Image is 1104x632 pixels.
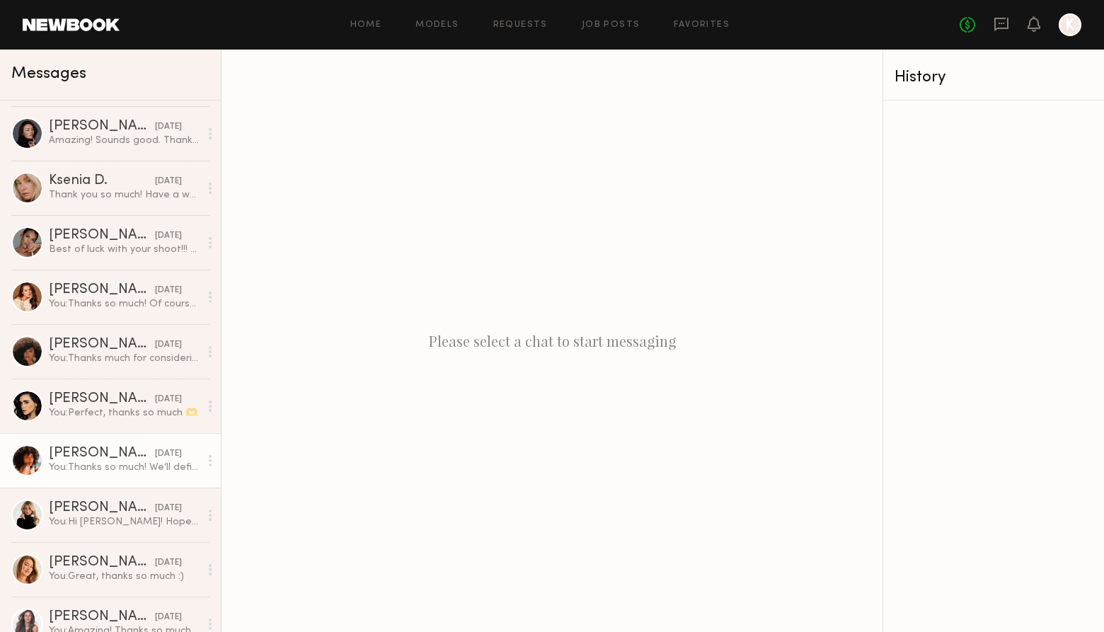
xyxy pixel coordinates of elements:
div: You: Perfect, thanks so much 🫶 [49,406,200,420]
div: [PERSON_NAME] [49,501,155,515]
div: You: Hi [PERSON_NAME]! Hope you are doing fantastic 💖 We absolutely loved the video you made for ... [49,515,200,529]
div: [PERSON_NAME] [49,120,155,134]
div: [PERSON_NAME] [49,338,155,352]
a: Models [415,21,459,30]
div: [PERSON_NAME] [49,447,155,461]
div: [DATE] [155,284,182,297]
div: [DATE] [155,175,182,188]
div: You: Thanks so much! We’ll definitely tag you when we start sharing everything on Instagram! 🫶 [49,461,200,474]
div: History [895,69,1093,86]
div: [DATE] [155,120,182,134]
a: Favorites [674,21,730,30]
div: [DATE] [155,338,182,352]
div: [DATE] [155,393,182,406]
div: [PERSON_NAME] [49,556,155,570]
div: Thank you so much! Have a wonderful day! [49,188,200,202]
div: [DATE] [155,502,182,515]
a: Home [350,21,382,30]
div: [DATE] [155,611,182,624]
div: You: Thanks so much! Of course 💖 [49,297,200,311]
div: Best of luck with your shoot!!! Hope to align in the future! [49,243,200,256]
div: [DATE] [155,229,182,243]
div: [DATE] [155,556,182,570]
div: [PERSON_NAME] [49,392,155,406]
div: [PERSON_NAME] [49,229,155,243]
div: Amazing! Sounds good. Thank you [49,134,200,147]
div: [PERSON_NAME] [49,610,155,624]
div: You: Great, thanks so much :) [49,570,200,583]
div: [DATE] [155,447,182,461]
div: Ksenia D. [49,174,155,188]
a: Job Posts [582,21,640,30]
a: K [1059,13,1081,36]
a: Requests [493,21,548,30]
div: Please select a chat to start messaging [222,50,882,632]
div: You: Thanks much for considering our request and for providing your rate. Unfortunately, this is ... [49,352,200,365]
span: Messages [11,66,86,82]
div: [PERSON_NAME] [49,283,155,297]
